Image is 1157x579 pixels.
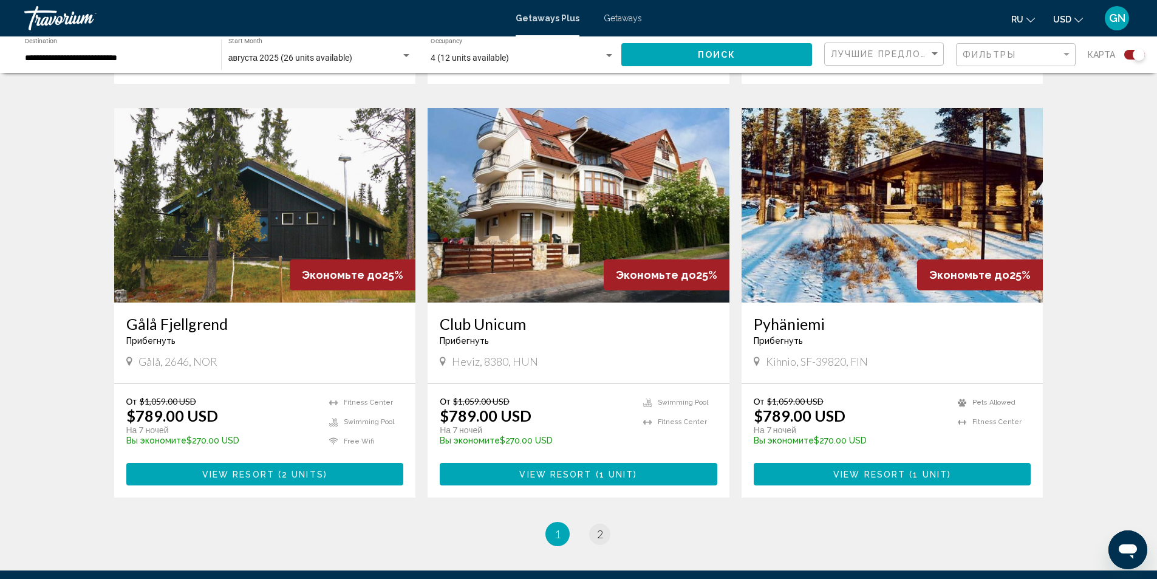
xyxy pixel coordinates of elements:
[428,108,729,303] img: ii_ucm1.jpg
[126,406,218,425] p: $789.00 USD
[766,355,868,368] span: Kihnio, SF-39820, FIN
[1108,530,1147,569] iframe: Schaltfläche zum Öffnen des Messaging-Fensters
[290,259,415,290] div: 25%
[440,436,631,445] p: $270.00 USD
[440,396,450,406] span: От
[592,470,638,479] span: ( )
[452,355,538,368] span: Heviz, 8380, HUN
[1101,5,1133,31] button: User Menu
[126,436,186,445] span: Вы экономите
[597,527,603,541] span: 2
[754,396,764,406] span: От
[228,53,352,63] span: августа 2025 (26 units available)
[963,50,1016,60] span: Фильтры
[302,269,382,281] span: Экономьте до
[1088,46,1115,63] span: карта
[344,399,393,406] span: Fitness Center
[972,418,1022,426] span: Fitness Center
[1109,12,1125,24] span: GN
[833,470,906,479] span: View Resort
[202,470,275,479] span: View Resort
[742,108,1043,303] img: ii_pyh1.jpg
[754,406,845,425] p: $789.00 USD
[616,269,696,281] span: Экономьте до
[24,6,503,30] a: Travorium
[754,463,1031,485] button: View Resort(1 unit)
[956,43,1076,67] button: Filter
[126,425,318,436] p: На 7 ночей
[754,436,814,445] span: Вы экономите
[1011,15,1023,24] span: ru
[114,522,1043,546] ul: Pagination
[754,436,946,445] p: $270.00 USD
[282,470,324,479] span: 2 units
[599,470,634,479] span: 1 unit
[440,315,717,333] a: Club Unicum
[754,336,803,346] span: Прибегнуть
[516,13,579,23] a: Getaways Plus
[275,470,327,479] span: ( )
[1011,10,1035,28] button: Change language
[126,315,404,333] a: Gålå Fjellgrend
[440,436,500,445] span: Вы экономите
[972,399,1015,406] span: Pets Allowed
[555,527,561,541] span: 1
[906,470,951,479] span: ( )
[453,396,510,406] span: $1,059.00 USD
[440,406,531,425] p: $789.00 USD
[114,108,416,303] img: ii_gaf1.jpg
[126,336,176,346] span: Прибегнуть
[754,425,946,436] p: На 7 ночей
[126,436,318,445] p: $270.00 USD
[831,49,959,59] span: Лучшие предложения
[698,50,736,60] span: Поиск
[431,53,509,63] span: 4 (12 units available)
[440,425,631,436] p: На 7 ночей
[767,396,824,406] span: $1,059.00 USD
[440,463,717,485] button: View Resort(1 unit)
[658,418,707,426] span: Fitness Center
[754,315,1031,333] a: Pyhäniemi
[917,259,1043,290] div: 25%
[126,396,137,406] span: От
[344,418,394,426] span: Swimming Pool
[138,355,217,368] span: Gålå, 2646, NOR
[913,470,947,479] span: 1 unit
[140,396,196,406] span: $1,059.00 USD
[604,13,642,23] a: Getaways
[831,49,940,60] mat-select: Sort by
[519,470,592,479] span: View Resort
[658,399,708,406] span: Swimming Pool
[621,43,812,66] button: Поиск
[126,463,404,485] button: View Resort(2 units)
[604,259,729,290] div: 25%
[1053,15,1071,24] span: USD
[344,437,374,445] span: Free Wifi
[1053,10,1083,28] button: Change currency
[440,336,489,346] span: Прибегнуть
[929,269,1009,281] span: Экономьте до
